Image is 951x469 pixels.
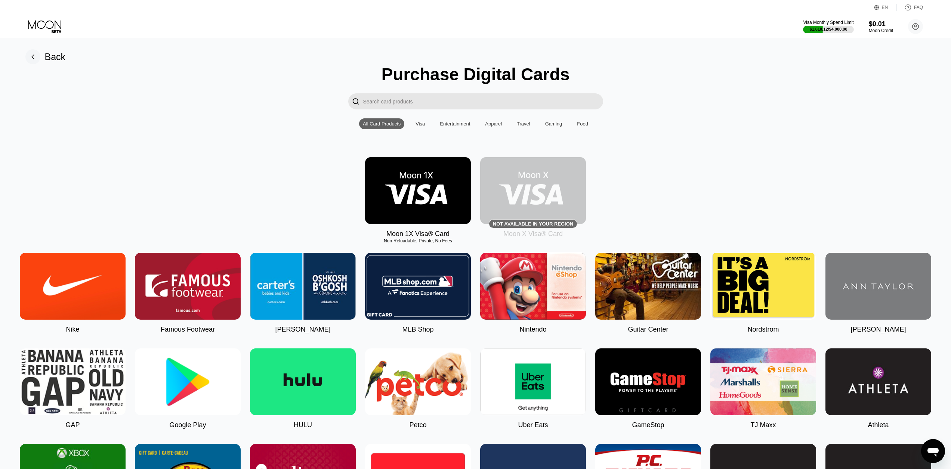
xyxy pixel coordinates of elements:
div: Petco [409,421,426,429]
div: Athleta [868,421,889,429]
div: Visa [412,118,429,129]
div: Google Play [169,421,206,429]
div:  [352,97,359,106]
div: Non-Reloadable, Private, No Fees [365,238,471,243]
div: Uber Eats [518,421,548,429]
div: MLB Shop [402,326,433,333]
div: FAQ [897,4,923,11]
div: [PERSON_NAME] [850,326,906,333]
div: FAQ [914,5,923,10]
div: HULU [294,421,312,429]
div: Moon 1X Visa® Card [386,230,450,238]
div: Food [577,121,588,127]
div: $1,610.12 / $4,000.00 [810,27,847,31]
div: Gaming [545,121,562,127]
div: All Card Products [363,121,401,127]
div: Entertainment [440,121,470,127]
div: Nike [66,326,79,333]
div: Guitar Center [628,326,668,333]
div: Apparel [481,118,506,129]
div: Famous Footwear [161,326,215,333]
div: Not available in your region [480,157,586,224]
div: Visa [416,121,425,127]
div: Gaming [541,118,566,129]
div: Visa Monthly Spend Limit$1,610.12/$4,000.00 [803,20,853,33]
div: Moon Credit [869,28,893,33]
div: TJ Maxx [750,421,776,429]
div: GameStop [632,421,664,429]
iframe: Button to launch messaging window [921,439,945,463]
div: Nordstrom [747,326,779,333]
div: Back [25,49,66,64]
div: EN [874,4,897,11]
div: Purchase Digital Cards [382,64,570,84]
div: EN [882,5,888,10]
div: Apparel [485,121,502,127]
div: Visa Monthly Spend Limit [803,20,853,25]
div: Nintendo [519,326,546,333]
div: Moon X Visa® Card [503,230,563,238]
div: Not available in your region [493,221,573,227]
input: Search card products [363,93,603,109]
div: [PERSON_NAME] [275,326,330,333]
div: Back [45,52,66,62]
div: Entertainment [436,118,474,129]
div: $0.01 [869,20,893,28]
div: All Card Products [359,118,404,129]
div: Travel [517,121,530,127]
div: $0.01Moon Credit [869,20,893,33]
div: Travel [513,118,534,129]
div:  [348,93,363,109]
div: GAP [65,421,80,429]
div: Food [573,118,592,129]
